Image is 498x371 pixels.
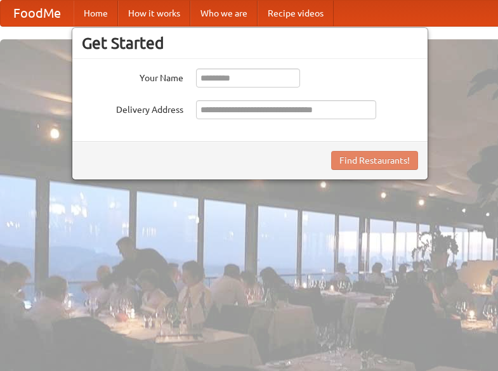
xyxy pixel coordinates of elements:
[1,1,74,26] a: FoodMe
[331,151,418,170] button: Find Restaurants!
[82,100,183,116] label: Delivery Address
[258,1,334,26] a: Recipe videos
[118,1,190,26] a: How it works
[190,1,258,26] a: Who we are
[74,1,118,26] a: Home
[82,34,418,53] h3: Get Started
[82,68,183,84] label: Your Name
